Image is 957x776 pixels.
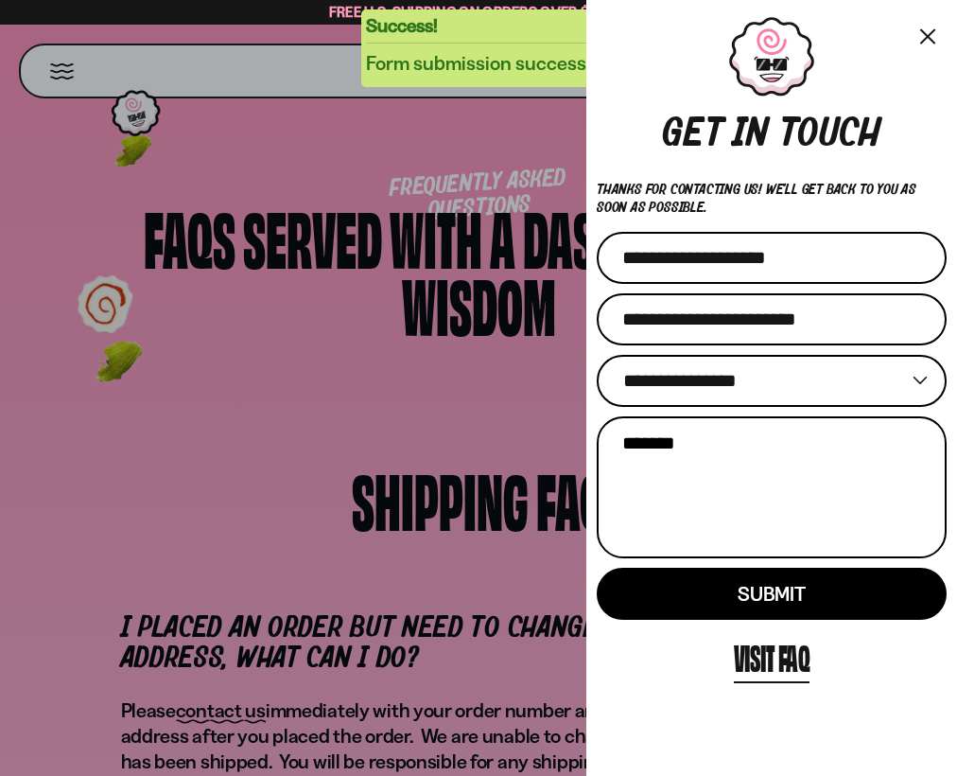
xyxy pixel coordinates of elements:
div: Form submission success! [366,48,591,78]
button: Close menu [916,22,938,49]
div: Success! [366,14,591,44]
a: Visit FAQ [734,629,810,684]
button: Submit [597,568,947,620]
div: in [733,115,769,158]
div: Get [662,115,722,158]
p: Thanks for contacting us! We'll get back to you as soon as possible. [597,181,947,217]
span: Submit [738,582,805,606]
div: touch [779,115,881,158]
